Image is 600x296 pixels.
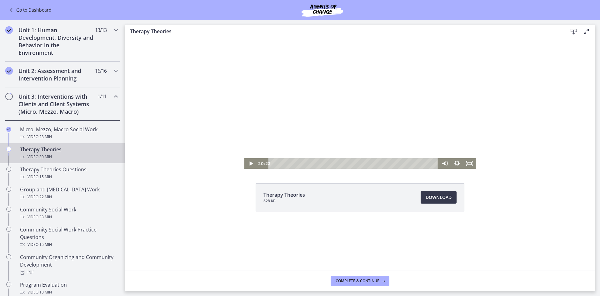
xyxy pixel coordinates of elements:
[18,93,95,115] h2: Unit 3: Interventions with Clients and Client Systems (Micro, Mezzo, Macro)
[38,213,52,221] span: · 33 min
[20,173,117,181] div: Video
[426,194,452,201] span: Download
[263,191,305,199] span: Therapy Theories
[263,199,305,204] span: 628 KB
[148,120,310,131] div: Playbar
[20,226,117,248] div: Community Social Work Practice Questions
[18,67,95,82] h2: Unit 2: Assessment and Intervention Planning
[20,281,117,296] div: Program Evaluation
[285,3,360,18] img: Agents of Change
[125,38,595,169] iframe: Video Lesson
[20,126,117,141] div: Micro, Mezzo, Macro Social Work
[130,28,557,35] h3: Therapy Theories
[20,206,117,221] div: Community Social Work
[18,26,95,56] h2: Unit 1: Human Development, Diversity and Behavior in the Environment
[38,193,52,201] span: · 22 min
[326,120,338,131] button: Show settings menu
[6,127,11,132] i: Completed
[5,67,13,75] i: Completed
[20,153,117,161] div: Video
[38,133,52,141] span: · 23 min
[421,191,457,204] a: Download
[97,93,107,100] span: 1 / 11
[20,241,117,248] div: Video
[95,26,107,34] span: 13 / 13
[20,213,117,221] div: Video
[20,186,117,201] div: Group and [MEDICAL_DATA] Work
[38,241,52,248] span: · 15 min
[20,193,117,201] div: Video
[331,276,389,286] button: Complete & continue
[313,120,326,131] button: Mute
[5,26,13,34] i: Completed
[338,120,351,131] button: Fullscreen
[20,268,117,276] div: PDF
[38,153,52,161] span: · 30 min
[20,133,117,141] div: Video
[38,288,52,296] span: · 18 min
[38,173,52,181] span: · 15 min
[95,67,107,75] span: 16 / 16
[20,166,117,181] div: Therapy Theories Questions
[20,146,117,161] div: Therapy Theories
[336,278,379,283] span: Complete & continue
[20,253,117,276] div: Community Organizing and Community Development
[20,288,117,296] div: Video
[7,6,52,14] a: Go to Dashboard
